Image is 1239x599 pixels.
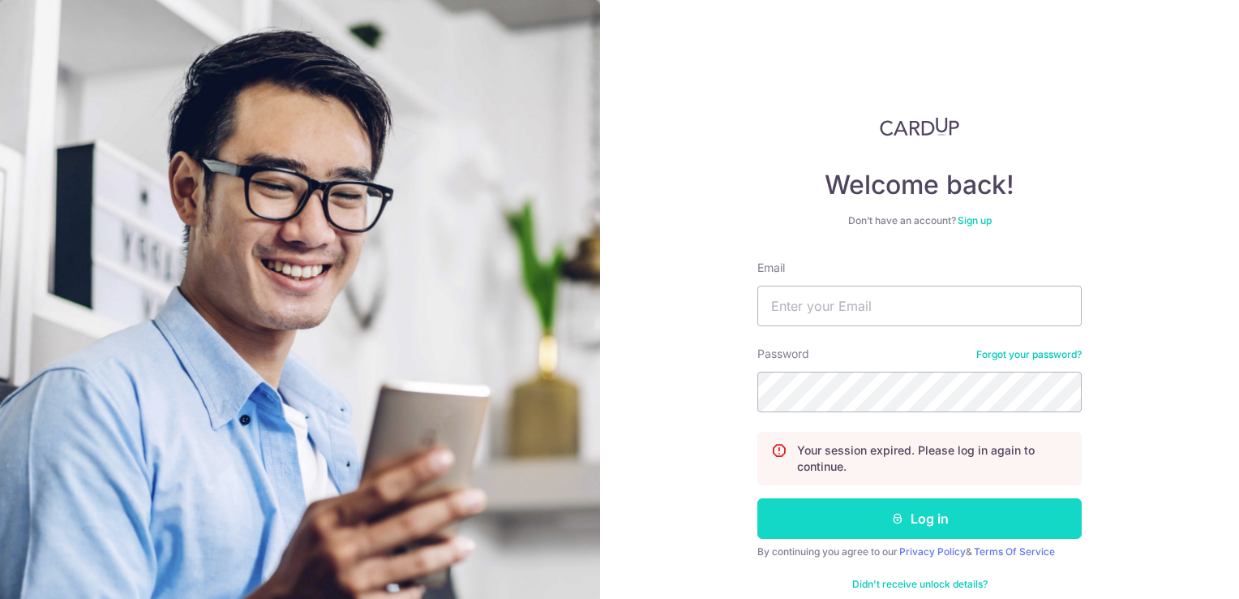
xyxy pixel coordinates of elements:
[757,214,1082,227] div: Don’t have an account?
[880,117,959,136] img: CardUp Logo
[757,498,1082,539] button: Log in
[958,214,992,226] a: Sign up
[797,442,1068,475] p: Your session expired. Please log in again to continue.
[899,545,966,558] a: Privacy Policy
[757,286,1082,326] input: Enter your Email
[757,260,785,276] label: Email
[976,348,1082,361] a: Forgot your password?
[852,578,988,591] a: Didn't receive unlock details?
[757,169,1082,201] h4: Welcome back!
[974,545,1055,558] a: Terms Of Service
[757,545,1082,558] div: By continuing you agree to our &
[757,346,809,362] label: Password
